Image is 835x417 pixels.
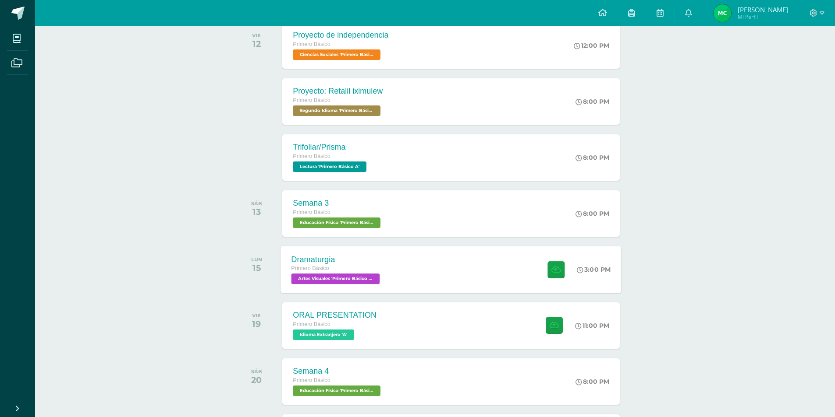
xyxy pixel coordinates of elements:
span: [PERSON_NAME] [738,5,788,14]
div: 8:00 PM [576,98,609,105]
span: Educación Física 'Primero Básico A' [293,217,380,228]
div: 15 [251,263,262,273]
div: SÁB [251,368,262,375]
span: Primero Básico [291,265,329,271]
div: 13 [251,207,262,217]
span: Primero Básico [293,321,330,327]
span: Primero Básico [293,97,330,103]
div: ORAL PRESENTATION [293,311,377,320]
span: Lectura 'Primero Básico A' [293,161,366,172]
div: Trifoliar/Prisma [293,143,369,152]
span: Educación Física 'Primero Básico A' [293,385,380,396]
span: Primero Básico [293,377,330,383]
div: Semana 4 [293,367,383,376]
div: SÁB [251,200,262,207]
div: 8:00 PM [576,154,609,161]
div: 20 [251,375,262,385]
div: Proyecto de independencia [293,31,388,40]
span: Ciencias Sociales 'Primero Básico A' [293,49,380,60]
span: Primero Básico [293,153,330,159]
span: Primero Básico [293,41,330,47]
div: Dramaturgia [291,255,382,264]
span: Primero Básico [293,209,330,215]
div: 12:00 PM [574,42,609,49]
div: VIE [252,32,261,39]
div: 3:00 PM [577,266,611,273]
img: 091ec1a903fc09464be450537a8867ba.png [714,4,731,22]
div: Proyecto: Retalil iximulew [293,87,383,96]
div: Semana 3 [293,199,383,208]
div: 8:00 PM [576,210,609,217]
span: Artes Visuales 'Primero Básico A' [291,273,380,284]
span: Idioma Extranjero 'A' [293,329,354,340]
span: Mi Perfil [738,13,788,21]
div: 8:00 PM [576,378,609,385]
div: 19 [252,319,261,329]
div: 12 [252,39,261,49]
span: Segundo Idioma 'Primero Básico A' [293,105,380,116]
div: VIE [252,312,261,319]
div: LUN [251,256,262,263]
div: 11:00 PM [575,322,609,329]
